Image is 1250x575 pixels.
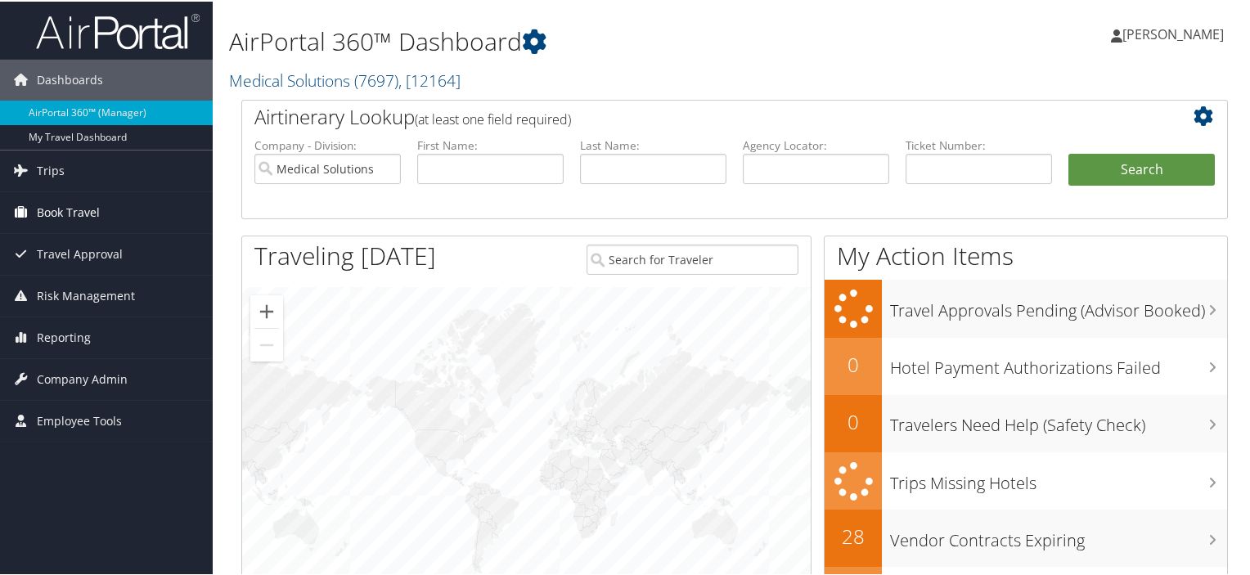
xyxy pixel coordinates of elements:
span: Dashboards [37,58,103,99]
span: Trips [37,149,65,190]
span: Company Admin [37,357,128,398]
h3: Vendor Contracts Expiring [890,519,1227,550]
label: Last Name: [580,136,726,152]
a: [PERSON_NAME] [1111,8,1240,57]
img: airportal-logo.png [36,11,200,49]
h1: AirPortal 360™ Dashboard [229,23,903,57]
span: Book Travel [37,191,100,231]
h2: 28 [825,521,882,549]
h2: Airtinerary Lookup [254,101,1133,129]
button: Search [1068,152,1215,185]
span: Employee Tools [37,399,122,440]
span: Reporting [37,316,91,357]
button: Zoom out [250,327,283,360]
h3: Trips Missing Hotels [890,462,1227,493]
h2: 0 [825,349,882,377]
input: Search for Traveler [587,243,799,273]
span: , [ 12164 ] [398,68,461,90]
span: Risk Management [37,274,135,315]
label: First Name: [417,136,564,152]
span: ( 7697 ) [354,68,398,90]
a: Medical Solutions [229,68,461,90]
a: 28Vendor Contracts Expiring [825,508,1227,565]
a: Travel Approvals Pending (Advisor Booked) [825,278,1227,336]
h2: 0 [825,407,882,434]
h1: Traveling [DATE] [254,237,436,272]
label: Agency Locator: [743,136,889,152]
h1: My Action Items [825,237,1227,272]
label: Ticket Number: [906,136,1052,152]
a: Trips Missing Hotels [825,451,1227,509]
a: 0Hotel Payment Authorizations Failed [825,336,1227,393]
span: (at least one field required) [415,109,571,127]
button: Zoom in [250,294,283,326]
label: Company - Division: [254,136,401,152]
span: [PERSON_NAME] [1122,24,1224,42]
h3: Hotel Payment Authorizations Failed [890,347,1227,378]
span: Travel Approval [37,232,123,273]
h3: Travel Approvals Pending (Advisor Booked) [890,290,1227,321]
h3: Travelers Need Help (Safety Check) [890,404,1227,435]
a: 0Travelers Need Help (Safety Check) [825,393,1227,451]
